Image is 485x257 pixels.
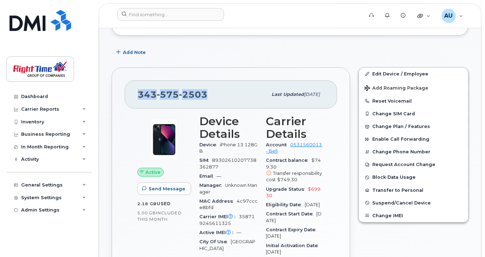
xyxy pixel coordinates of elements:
button: Change Phone Number [359,146,468,158]
h3: Carrier Details [266,115,325,140]
span: 2.18 GB [137,201,157,206]
span: [DATE] [305,202,320,207]
span: Active IMEI [199,230,237,235]
span: Send Message [149,185,185,192]
span: [DATE] [304,92,320,97]
h3: Device Details [199,115,258,140]
span: Initial Activation Date [266,243,322,248]
span: 2503 [179,89,207,100]
span: 89302610207738362877 [199,158,256,169]
span: [DATE] [266,249,281,255]
span: iPhone 13 128GB [199,142,257,154]
span: — [237,230,241,235]
span: Upgrade Status [266,186,308,192]
img: image20231002-3703462-1ig824h.jpeg [143,118,185,161]
button: Suspend/Cancel Device [359,197,468,209]
button: Add Roaming Package [359,80,468,95]
span: Device [199,142,220,147]
span: Add Roaming Package [365,85,428,92]
span: Enable Call Forwarding [372,137,429,142]
span: Contract Expiry Date [266,227,319,232]
span: 343 [138,89,207,100]
span: used [157,201,171,206]
span: Email [199,173,217,179]
button: Change SIM Card [359,108,468,120]
span: Carrier IMEI [199,214,239,219]
span: Manager [199,183,225,188]
span: AU [444,12,453,20]
button: Change Plan / Features [359,120,468,133]
button: Add Note [112,46,152,59]
span: City Of Use [199,239,231,244]
span: $749.30 [266,158,325,183]
span: $699.30 [266,186,322,198]
span: 5.00 GB [137,210,156,215]
span: [DATE] [266,233,281,239]
span: 358719245611325 [199,214,255,226]
span: Change Plan / Features [372,124,430,129]
button: Reset Voicemail [359,95,468,108]
input: Find something... [117,8,224,21]
span: included this month [137,210,182,222]
span: Add Note [123,49,146,56]
button: Change IMEI [359,209,468,222]
span: Contract balance [266,158,312,163]
button: Send Message [137,182,191,195]
span: Contract Start Date [266,211,317,216]
span: Eligibility Date [266,202,305,207]
span: Active [145,169,161,176]
span: $749.30 [278,177,298,182]
span: — [217,173,221,179]
span: SIM [199,158,212,163]
div: Quicklinks [412,9,435,23]
div: Aldwin Umali [437,9,468,23]
button: Request Account Change [359,158,468,171]
a: 0531560013 - Bell [266,142,322,154]
span: [DATE] [266,211,322,223]
span: Suspend/Cancel Device [372,200,431,206]
span: 575 [157,89,179,100]
a: Edit Device / Employee [359,68,468,80]
button: Block Data Usage [359,171,468,184]
span: Last updated [272,92,304,97]
span: Transfer responsibility cost [266,171,322,182]
span: Account [266,142,291,147]
button: Transfer to Personal [359,184,468,197]
span: [GEOGRAPHIC_DATA] [199,239,255,251]
span: MAC Address [199,198,237,204]
button: Enable Call Forwarding [359,133,468,146]
span: Unknown Manager [199,183,257,194]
